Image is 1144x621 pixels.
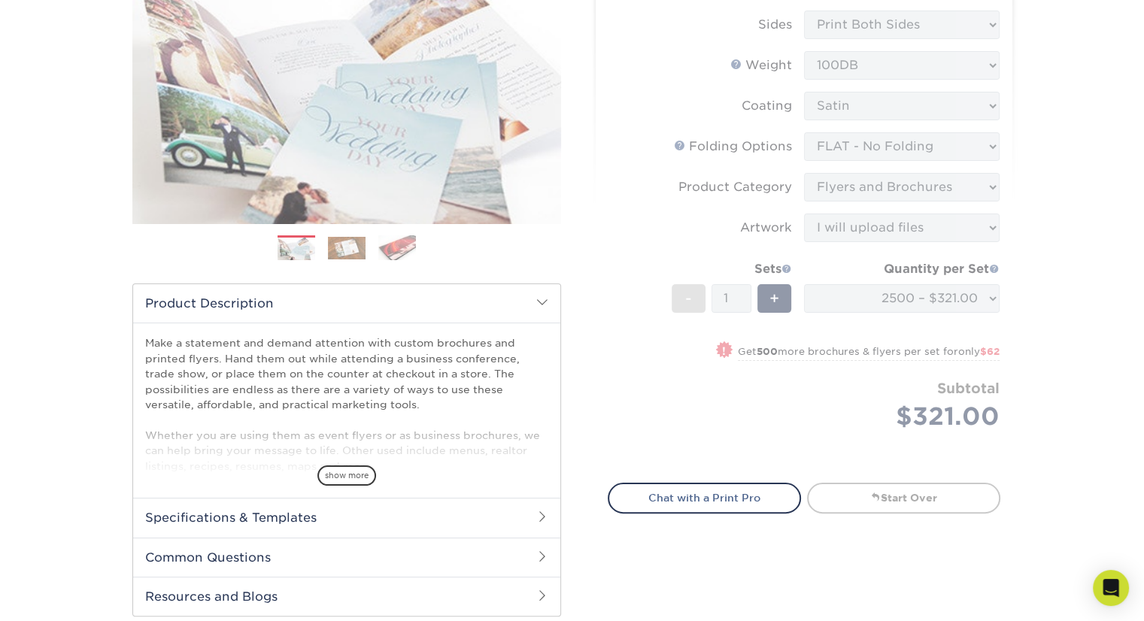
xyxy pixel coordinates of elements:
[378,235,416,261] img: Brochures & Flyers 03
[807,483,1000,513] a: Start Over
[278,236,315,262] img: Brochures & Flyers 01
[133,498,560,537] h2: Specifications & Templates
[145,335,548,535] p: Make a statement and demand attention with custom brochures and printed flyers. Hand them out whi...
[328,237,366,259] img: Brochures & Flyers 02
[317,465,376,486] span: show more
[608,483,801,513] a: Chat with a Print Pro
[133,538,560,577] h2: Common Questions
[133,577,560,616] h2: Resources and Blogs
[133,284,560,323] h2: Product Description
[1093,570,1129,606] div: Open Intercom Messenger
